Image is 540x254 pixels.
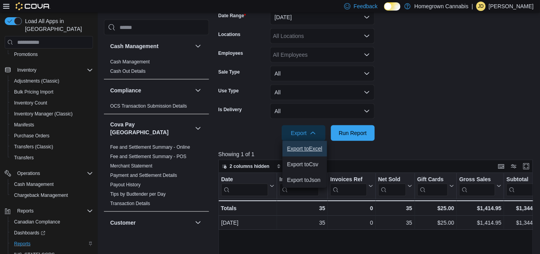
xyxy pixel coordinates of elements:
[14,241,30,247] span: Reports
[417,176,448,184] div: Gift Cards
[110,103,187,109] a: OCS Transaction Submission Details
[8,130,96,141] button: Purchase Orders
[14,219,60,225] span: Canadian Compliance
[282,125,325,141] button: Export
[2,168,96,179] button: Operations
[14,144,53,150] span: Transfers (Classic)
[11,217,63,227] a: Canadian Compliance
[110,144,190,150] span: Fee and Settlement Summary - Online
[16,2,50,10] img: Cova
[14,100,47,106] span: Inventory Count
[218,106,242,113] label: Is Delivery
[11,191,71,200] a: Chargeback Management
[497,162,506,171] button: Keyboard shortcuts
[14,206,37,216] button: Reports
[110,191,166,197] a: Tips by Budtender per Day
[193,41,203,51] button: Cash Management
[8,179,96,190] button: Cash Management
[8,86,96,97] button: Bulk Pricing Import
[11,109,76,119] a: Inventory Manager (Classic)
[193,124,203,133] button: Cova Pay [GEOGRAPHIC_DATA]
[230,163,270,169] span: 2 columns hidden
[11,50,41,59] a: Promotions
[330,218,373,228] div: 0
[11,142,56,151] a: Transfers (Classic)
[17,170,40,177] span: Operations
[489,2,534,11] p: [PERSON_NAME]
[14,65,93,75] span: Inventory
[330,176,373,196] button: Invoices Ref
[472,2,473,11] p: |
[110,154,186,159] a: Fee and Settlement Summary - POS
[283,157,327,172] button: Export toCsv
[417,176,454,196] button: Gift Cards
[11,217,93,227] span: Canadian Compliance
[378,176,406,196] div: Net Sold
[11,153,93,162] span: Transfers
[384,2,401,11] input: Dark Mode
[331,125,375,141] button: Run Report
[11,180,93,189] span: Cash Management
[104,57,209,79] div: Cash Management
[283,172,327,188] button: Export toJson
[283,141,327,157] button: Export toExcel
[417,176,448,196] div: Gift Card Sales
[218,50,243,56] label: Employees
[279,218,325,228] div: 35
[110,219,192,227] button: Customer
[330,176,367,196] div: Invoices Ref
[22,17,93,33] span: Load All Apps in [GEOGRAPHIC_DATA]
[110,59,150,65] a: Cash Management
[459,176,501,196] button: Gross Sales
[8,119,96,130] button: Manifests
[110,68,146,74] a: Cash Out Details
[330,204,373,213] div: 0
[11,153,37,162] a: Transfers
[11,76,93,86] span: Adjustments (Classic)
[506,176,534,196] div: Subtotal
[459,176,495,184] div: Gross Sales
[417,218,454,228] div: $25.00
[110,219,136,227] h3: Customer
[14,122,34,128] span: Manifests
[459,204,501,213] div: $1,414.95
[11,120,37,130] a: Manifests
[286,125,321,141] span: Export
[11,191,93,200] span: Chargeback Management
[14,133,50,139] span: Purchase Orders
[270,103,375,119] button: All
[287,146,322,152] span: Export to Excel
[459,176,495,196] div: Gross Sales
[279,204,325,213] div: 35
[14,169,43,178] button: Operations
[14,89,54,95] span: Bulk Pricing Import
[110,121,192,136] button: Cova Pay [GEOGRAPHIC_DATA]
[110,182,141,187] a: Payout History
[110,201,150,206] a: Transaction Details
[339,129,367,137] span: Run Report
[218,13,246,19] label: Date Range
[417,204,454,213] div: $25.00
[378,204,412,213] div: 35
[218,88,239,94] label: Use Type
[14,51,38,58] span: Promotions
[11,131,93,141] span: Purchase Orders
[378,218,412,228] div: 35
[509,162,519,171] button: Display options
[11,50,93,59] span: Promotions
[354,2,377,10] span: Feedback
[110,200,150,207] span: Transaction Details
[11,76,63,86] a: Adjustments (Classic)
[14,230,45,236] span: Dashboards
[8,97,96,108] button: Inventory Count
[11,142,93,151] span: Transfers (Classic)
[221,218,274,228] div: [DATE]
[8,76,96,86] button: Adjustments (Classic)
[478,2,484,11] span: JD
[17,208,34,214] span: Reports
[378,176,406,184] div: Net Sold
[287,177,322,183] span: Export to Json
